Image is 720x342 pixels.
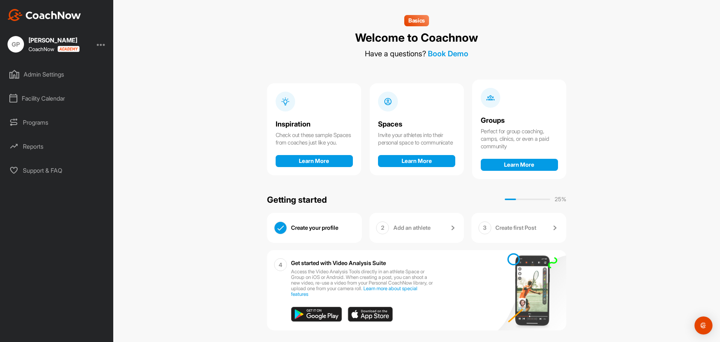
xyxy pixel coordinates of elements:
[378,121,455,128] div: Spaces
[291,269,435,297] p: Access the Video Analysis Tools directly in an athlete Space or Group on iOS or Android. When cre...
[495,221,559,235] a: Create first Post
[486,93,495,102] img: info
[276,131,353,146] div: Check out these sample Spaces from coaches just like you.
[404,15,429,26] div: Basics
[376,221,389,234] div: 2
[7,9,81,21] img: CoachNow
[448,223,457,232] img: arrow
[384,97,392,106] img: info
[495,224,536,232] p: Create first Post
[4,137,110,156] div: Reports
[28,46,79,52] div: CoachNow
[281,97,290,106] img: info
[481,128,558,150] div: Perfect for group coaching, camps, clinics, or even a paid community
[555,195,566,204] p: 25 %
[378,155,455,167] button: Learn More
[276,121,353,128] div: Inspiration
[348,307,393,322] img: app_store
[4,65,110,84] div: Admin Settings
[550,223,559,232] img: arrow
[291,307,342,322] img: play_store
[428,49,468,58] a: Book Demo
[481,159,558,171] button: Learn More
[276,155,353,167] button: Learn More
[28,37,79,43] div: [PERSON_NAME]
[365,49,468,58] div: Have a questions?
[481,117,558,125] div: Groups
[274,258,287,271] div: 4
[291,260,386,266] p: Get started with Video Analysis Suite
[291,285,417,297] a: Learn more about special features
[291,221,355,235] div: Create your profile
[355,30,478,45] div: Welcome to Coachnow
[393,224,430,232] p: Add an athlete
[393,221,457,235] a: Add an athlete
[4,113,110,132] div: Programs
[378,131,455,146] div: Invite your athletes into their personal space to communicate
[267,193,327,206] div: Getting started
[492,246,566,334] img: mobile-app-design.7dd1a2cf8cf7ef6903d5e1b4fd0f0f15.svg
[57,46,79,52] img: CoachNow acadmey
[7,36,24,53] div: GP
[4,89,110,108] div: Facility Calendar
[4,161,110,180] div: Support & FAQ
[694,316,712,334] div: Open Intercom Messenger
[478,221,491,234] div: 3
[274,222,286,234] img: check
